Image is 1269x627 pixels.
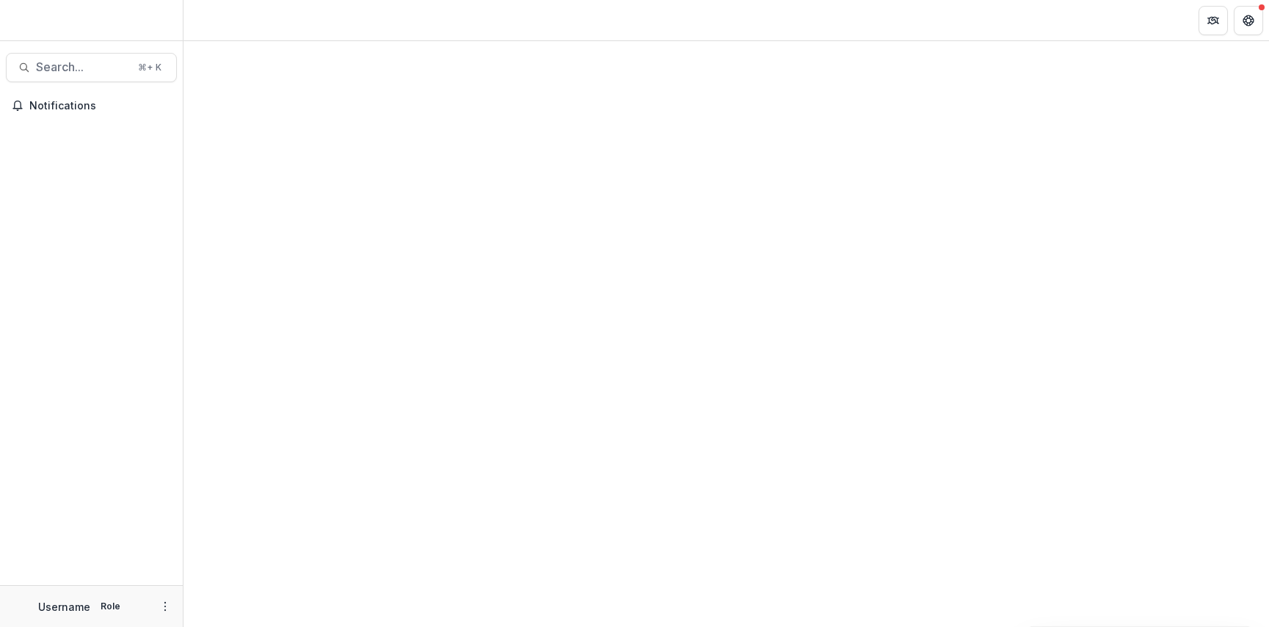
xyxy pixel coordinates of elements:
[38,599,90,615] p: Username
[1234,6,1263,35] button: Get Help
[189,10,252,31] nav: breadcrumb
[135,59,164,76] div: ⌘ + K
[6,53,177,82] button: Search...
[36,60,129,74] span: Search...
[96,600,125,613] p: Role
[1199,6,1228,35] button: Partners
[6,94,177,117] button: Notifications
[29,100,171,112] span: Notifications
[156,598,174,615] button: More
